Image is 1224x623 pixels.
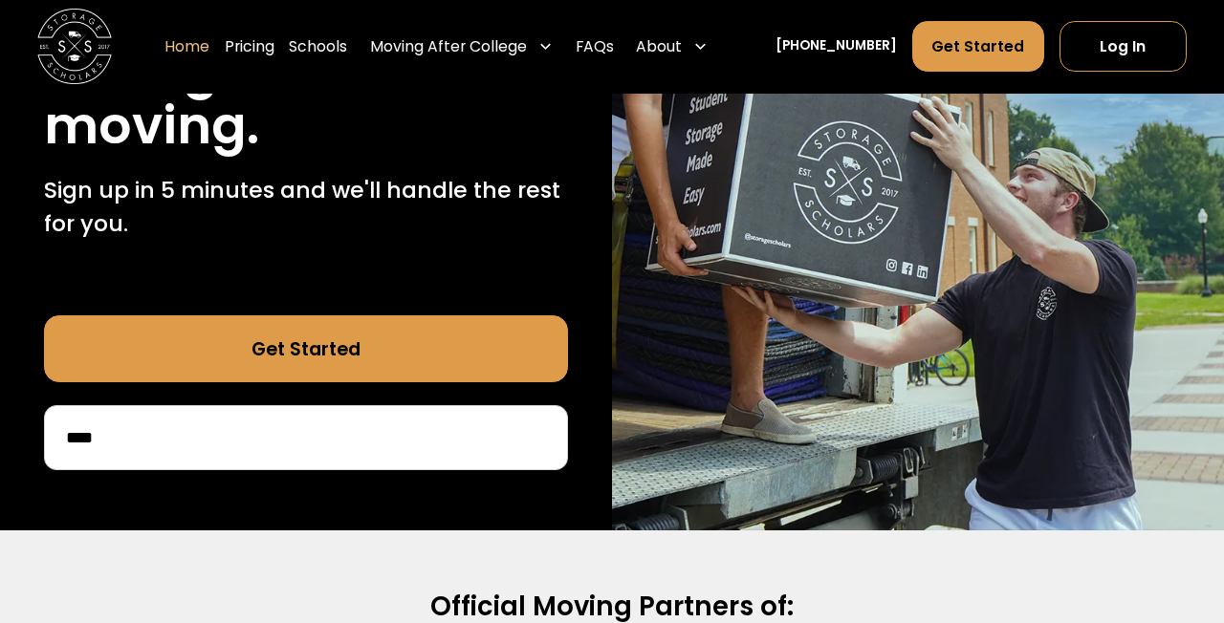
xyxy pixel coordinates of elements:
[776,37,897,57] a: [PHONE_NUMBER]
[636,35,682,58] div: About
[629,21,716,74] div: About
[912,22,1044,73] a: Get Started
[289,21,347,74] a: Schools
[44,315,568,383] a: Get Started
[44,173,568,241] p: Sign up in 5 minutes and we'll handle the rest for you.
[225,21,274,74] a: Pricing
[370,35,527,58] div: Moving After College
[362,21,560,74] div: Moving After College
[37,10,112,84] img: Storage Scholars main logo
[164,21,209,74] a: Home
[1060,22,1187,73] a: Log In
[37,10,112,84] a: home
[576,21,614,74] a: FAQs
